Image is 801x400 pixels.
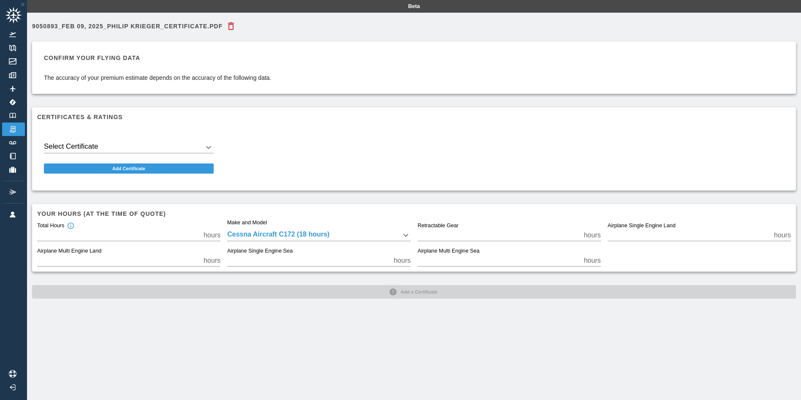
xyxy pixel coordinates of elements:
[37,209,791,218] h6: Your hours (at the time of quote)
[418,222,459,230] label: Retractable Gear
[67,222,74,230] svg: Total hours in fixed-wing aircraft
[227,248,293,255] label: Airplane Single Engine Sea
[204,230,220,240] p: hours
[608,222,676,230] label: Airplane Single Engine Land
[394,256,410,266] p: hours
[37,222,74,230] div: Total Hours
[227,229,410,241] div: Cessna Aircraft C172 (18 hours)
[584,256,601,266] p: hours
[227,219,267,226] label: Make and Model
[44,73,272,82] p: The accuracy of your premium estimate depends on the accuracy of the following data.
[584,230,601,240] p: hours
[204,256,220,266] p: hours
[37,248,101,255] label: Airplane Multi Engine Land
[44,163,214,174] button: Add Certificate
[774,230,791,240] p: hours
[32,23,223,29] h6: 9050893_Feb 09, 2025_Philip Krieger_Certificate.pdf
[418,248,480,255] label: Airplane Multi Engine Sea
[37,112,791,122] h6: Certificates & Ratings
[44,53,272,63] h6: Confirm your flying data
